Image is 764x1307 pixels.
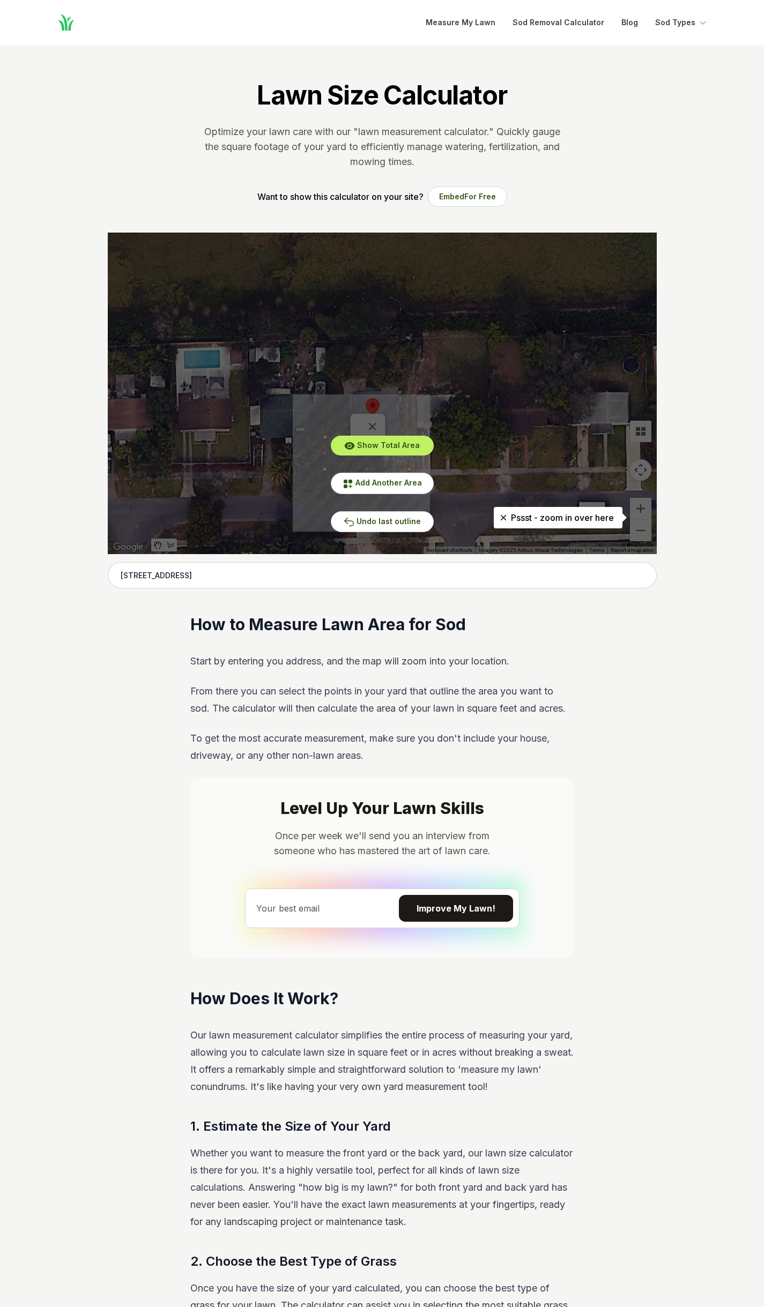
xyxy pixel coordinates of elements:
[357,517,421,526] span: Undo last outline
[655,16,708,29] button: Sod Types
[190,1145,574,1230] p: Whether you want to measure the front yard or the back yard, our lawn size calculator is there fo...
[202,124,562,169] p: Optimize your lawn care with our "lawn measurement calculator." Quickly gauge the square footage ...
[202,798,562,818] h2: Level Up Your Lawn Skills
[357,440,420,450] span: Show Total Area
[426,16,495,29] a: Measure My Lawn
[331,436,434,455] button: Show Total Area
[190,1252,574,1271] h3: 2. Choose the Best Type of Grass
[108,562,657,589] input: Enter your address to get started
[245,888,520,928] input: Your best email
[190,1117,574,1136] h3: 1. Estimate the Size of Your Yard
[262,828,502,858] p: Once per week we'll send you an interview from someone who has mastered the art of lawn care.
[621,16,638,29] a: Blog
[331,473,434,494] button: Add Another Area
[502,511,614,524] p: Pssst - zoom in over here
[190,730,574,764] p: To get the most accurate measurement, make sure you don't include your house, driveway, or any ot...
[190,653,574,670] p: Start by entering you address, and the map will zoom into your location.
[257,79,507,111] h1: Lawn Size Calculator
[190,614,574,636] h2: How to Measure Lawn Area for Sod
[190,1027,574,1095] p: Our lawn measurement calculator simplifies the entire process of measuring your yard, allowing yo...
[399,895,513,922] button: Improve My Lawn!
[355,478,422,487] span: Add Another Area
[428,186,507,207] button: EmbedFor Free
[513,16,604,29] a: Sod Removal Calculator
[331,511,434,532] button: Undo last outline
[257,190,424,203] p: Want to show this calculator on your site?
[190,683,574,717] p: From there you can select the points in your yard that outline the area you want to sod. The calc...
[464,192,496,201] span: For Free
[190,988,574,1010] h2: How Does It Work?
